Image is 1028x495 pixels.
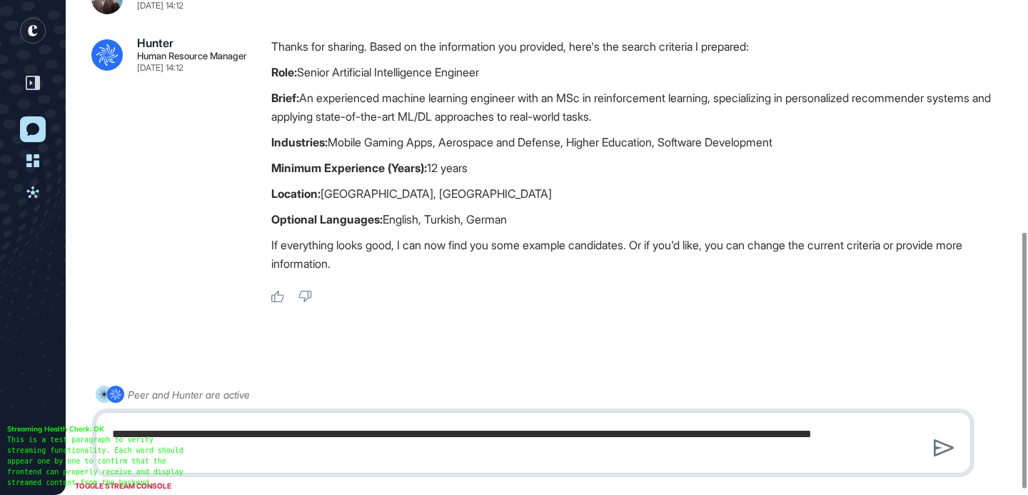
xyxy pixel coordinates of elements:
div: Peer and Hunter are active [128,386,250,404]
div: Human Resource Manager [137,51,247,61]
div: [DATE] 14:12 [137,64,183,72]
p: Senior Artificial Intelligence Engineer [271,63,1014,81]
strong: Optional Languages: [271,212,383,226]
p: English, Turkish, German [271,210,1014,229]
div: entrapeer-logo [20,18,46,44]
p: If everything looks good, I can now find you some example candidates. Or if you'd like, you can c... [271,236,1014,273]
strong: Role: [271,65,297,79]
p: [GEOGRAPHIC_DATA], [GEOGRAPHIC_DATA] [271,184,1014,203]
strong: Minimum Experience (Years): [271,161,427,175]
div: [DATE] 14:12 [137,1,183,10]
p: Mobile Gaming Apps, Aerospace and Defense, Higher Education, Software Development [271,133,1014,151]
p: 12 years [271,159,1014,177]
p: An experienced machine learning engineer with an MSc in reinforcement learning, specializing in p... [271,89,1014,126]
strong: Brief: [271,91,299,105]
strong: Location: [271,186,321,201]
p: Thanks for sharing. Based on the information you provided, here's the search criteria I prepared: [271,37,1014,56]
div: Hunter [137,37,173,49]
strong: Industries: [271,135,328,149]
